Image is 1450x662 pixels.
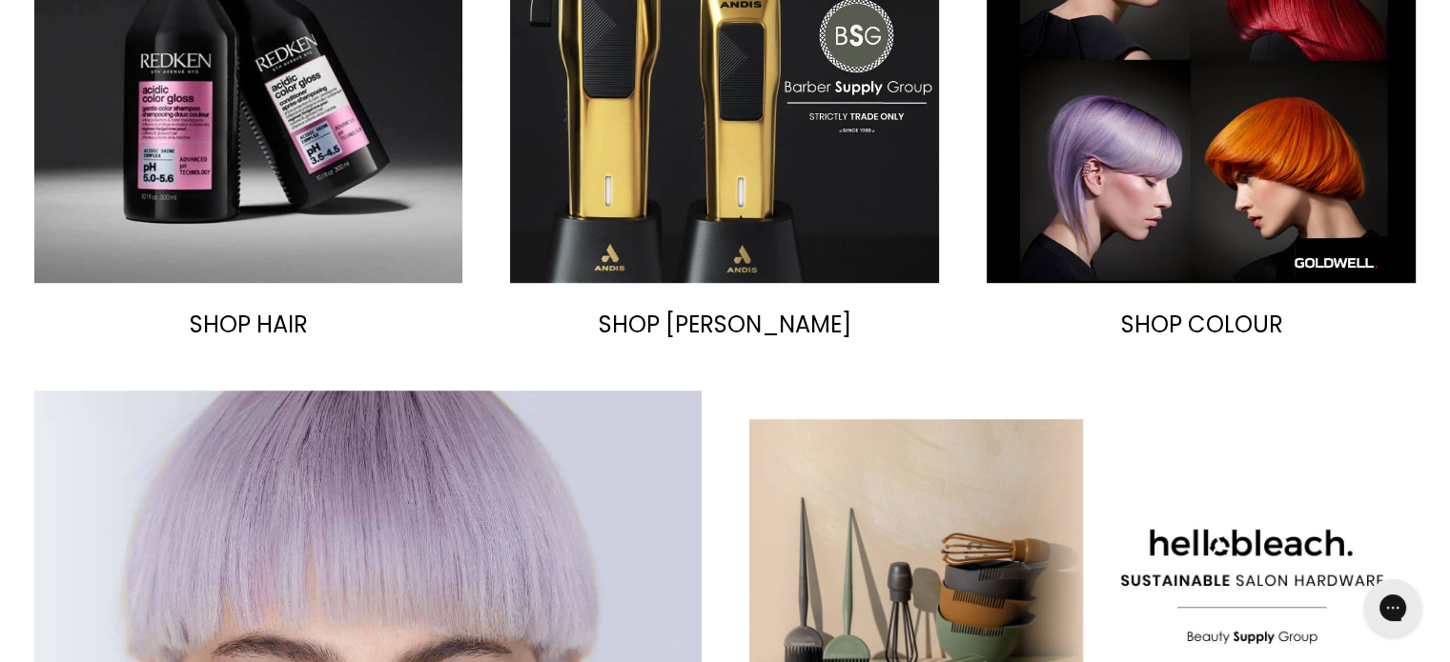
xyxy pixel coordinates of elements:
a: SHOP HAIR [34,302,463,348]
iframe: Gorgias live chat messenger [1355,572,1431,643]
span: SHOP COLOUR [1120,309,1282,340]
span: SHOP HAIR [189,309,307,340]
a: SHOP [PERSON_NAME] [510,302,939,348]
span: SHOP [PERSON_NAME] [599,309,851,340]
a: SHOP COLOUR [987,302,1416,348]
